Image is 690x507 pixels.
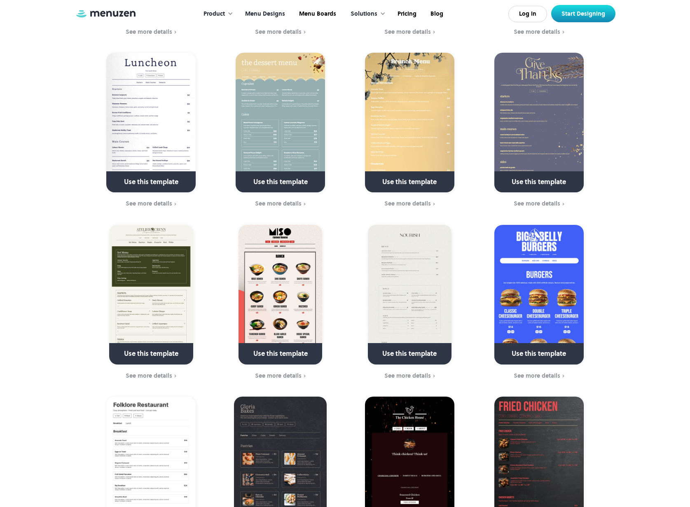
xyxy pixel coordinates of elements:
div: See more details [126,372,172,379]
div: See more details [255,200,302,207]
a: Use this template [109,225,193,364]
a: See more details [350,28,469,37]
div: See more details [514,200,560,207]
a: Use this template [106,53,196,192]
div: Solutions [342,1,390,27]
div: Product [203,9,225,19]
a: See more details [221,199,340,208]
a: See more details [92,199,211,208]
a: Menu Designs [237,1,291,27]
a: Blog [423,1,449,27]
a: See more details [221,28,340,37]
a: See more details [479,371,599,381]
a: See more details [479,199,599,208]
div: See more details [384,372,431,379]
a: See more details [92,28,211,37]
a: Use this template [494,225,584,364]
a: See more details [350,199,469,208]
a: Use this template [494,53,584,192]
a: See more details [92,371,211,381]
div: See more details [126,200,172,207]
div: See more details [126,28,172,35]
div: See more details [255,372,302,379]
div: See more details [384,200,431,207]
div: See more details [255,28,302,35]
a: Use this template [365,53,454,192]
a: Menu Boards [291,1,342,27]
div: Product [195,1,237,27]
a: Use this template [239,225,322,364]
a: See more details [221,371,340,381]
a: Use this template [368,225,451,364]
div: See more details [384,28,431,35]
a: Pricing [390,1,423,27]
div: See more details [514,28,560,35]
a: See more details [350,371,469,381]
div: See more details [514,372,560,379]
a: Use this template [236,53,325,192]
a: See more details [479,28,599,37]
